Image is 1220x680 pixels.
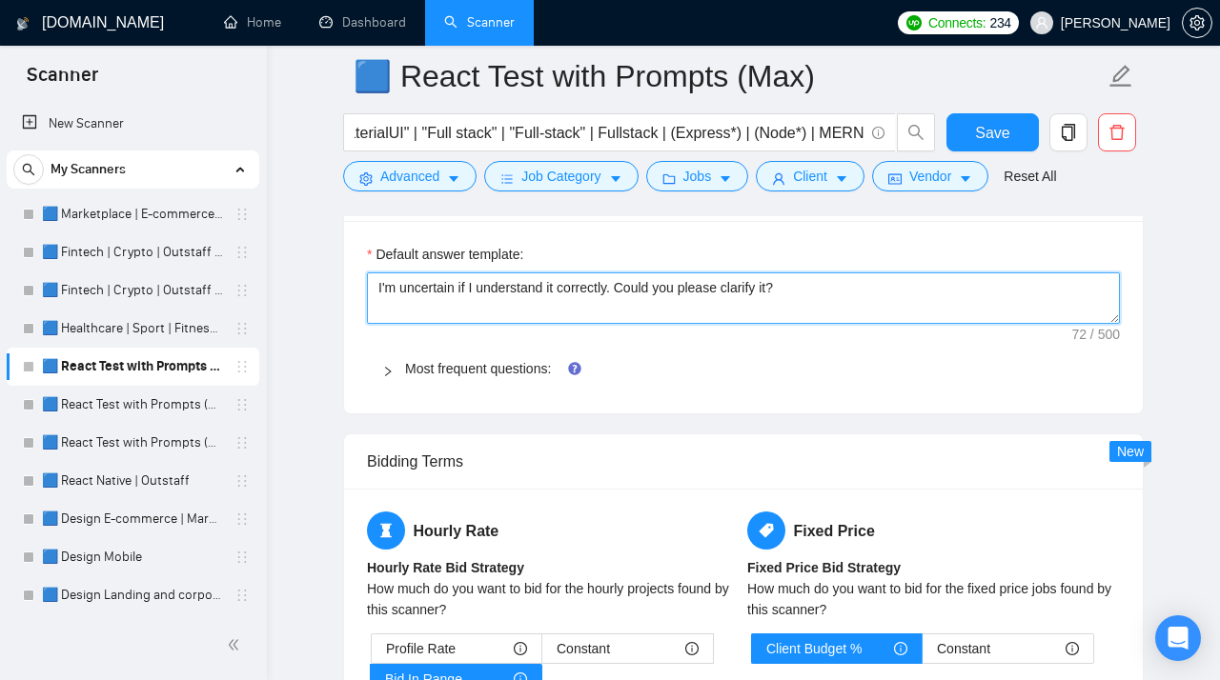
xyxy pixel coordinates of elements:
[405,361,551,376] a: Most frequent questions:
[234,207,250,222] span: holder
[444,14,515,30] a: searchScanner
[1035,16,1048,30] span: user
[359,171,373,186] span: setting
[343,161,477,191] button: settingAdvancedcaret-down
[367,560,524,575] b: Hourly Rate Bid Strategy
[319,14,406,30] a: dashboardDashboard
[872,161,988,191] button: idcardVendorcaret-down
[521,166,600,187] span: Job Category
[354,52,1105,100] input: Scanner name...
[234,245,250,260] span: holder
[42,462,223,500] a: 🟦 React Native | Outstaff
[234,283,250,298] span: holder
[609,171,622,186] span: caret-down
[380,166,439,187] span: Advanced
[234,359,250,374] span: holder
[872,127,884,139] span: info-circle
[514,642,527,655] span: info-circle
[1183,15,1211,30] span: setting
[1004,166,1056,187] a: Reset All
[42,271,223,310] a: 🟦 Fintech | Crypto | Outstaff (Mid Rates)
[42,538,223,576] a: 🟦 Design Mobile
[719,171,732,186] span: caret-down
[42,195,223,233] a: 🟦 Marketplace | E-commerce | Outstaff
[1155,615,1201,661] div: Open Intercom Messenger
[1117,444,1144,459] span: New
[22,105,244,143] a: New Scanner
[367,244,523,265] label: Default answer template:
[662,171,676,186] span: folder
[906,15,922,30] img: upwork-logo.png
[685,642,699,655] span: info-circle
[227,635,246,654] span: double-left
[51,150,126,189] span: My Scanners
[747,511,785,550] span: tag
[367,578,740,620] div: How much do you want to bid for the hourly projects found by this scanner?
[835,171,848,186] span: caret-down
[42,500,223,538] a: 🟦 Design E-commerce | Marketplace
[888,171,902,186] span: idcard
[1182,15,1212,30] a: setting
[766,634,862,663] span: Client Budget %
[557,634,610,663] span: Constant
[747,560,901,575] b: Fixed Price Bid Strategy
[1049,113,1088,151] button: copy
[11,61,113,101] span: Scanner
[14,163,43,176] span: search
[566,360,583,377] div: Tooltip anchor
[756,161,864,191] button: userClientcaret-down
[234,550,250,565] span: holder
[42,348,223,386] a: 🟦 React Test with Prompts (Max)
[367,511,405,550] span: hourglass
[937,634,990,663] span: Constant
[683,166,712,187] span: Jobs
[16,9,30,39] img: logo
[484,161,638,191] button: barsJob Categorycaret-down
[898,124,934,141] span: search
[367,434,1120,489] div: Bidding Terms
[975,121,1009,145] span: Save
[224,14,281,30] a: homeHome
[234,435,250,450] span: holder
[959,171,972,186] span: caret-down
[42,386,223,424] a: 🟦 React Test with Prompts (High)
[772,171,785,186] span: user
[234,511,250,527] span: holder
[386,634,456,663] span: Profile Rate
[42,233,223,271] a: 🟦 Fintech | Crypto | Outstaff (Max - High Rates)
[793,166,827,187] span: Client
[447,171,460,186] span: caret-down
[7,105,259,143] li: New Scanner
[1182,8,1212,38] button: setting
[1098,113,1136,151] button: delete
[367,511,740,550] h5: Hourly Rate
[946,113,1039,151] button: Save
[747,511,1120,550] h5: Fixed Price
[1066,642,1079,655] span: info-circle
[355,121,864,145] input: Search Freelance Jobs...
[747,578,1120,620] div: How much do you want to bid for the fixed price jobs found by this scanner?
[42,310,223,348] a: 🟦 Healthcare | Sport | Fitness | Outstaff
[500,171,514,186] span: bars
[1050,124,1087,141] span: copy
[894,642,907,655] span: info-circle
[234,397,250,412] span: holder
[234,473,250,489] span: holder
[42,576,223,614] a: 🟦 Design Landing and corporate
[13,154,44,185] button: search
[989,12,1010,33] span: 234
[382,366,394,377] span: right
[234,321,250,336] span: holder
[928,12,986,33] span: Connects:
[1108,64,1133,89] span: edit
[1099,124,1135,141] span: delete
[646,161,749,191] button: folderJobscaret-down
[42,424,223,462] a: 🟦 React Test with Prompts (Mid Rates)
[367,347,1120,390] div: Most frequent questions:
[897,113,935,151] button: search
[367,272,1120,324] textarea: Default answer template:
[909,166,951,187] span: Vendor
[234,588,250,603] span: holder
